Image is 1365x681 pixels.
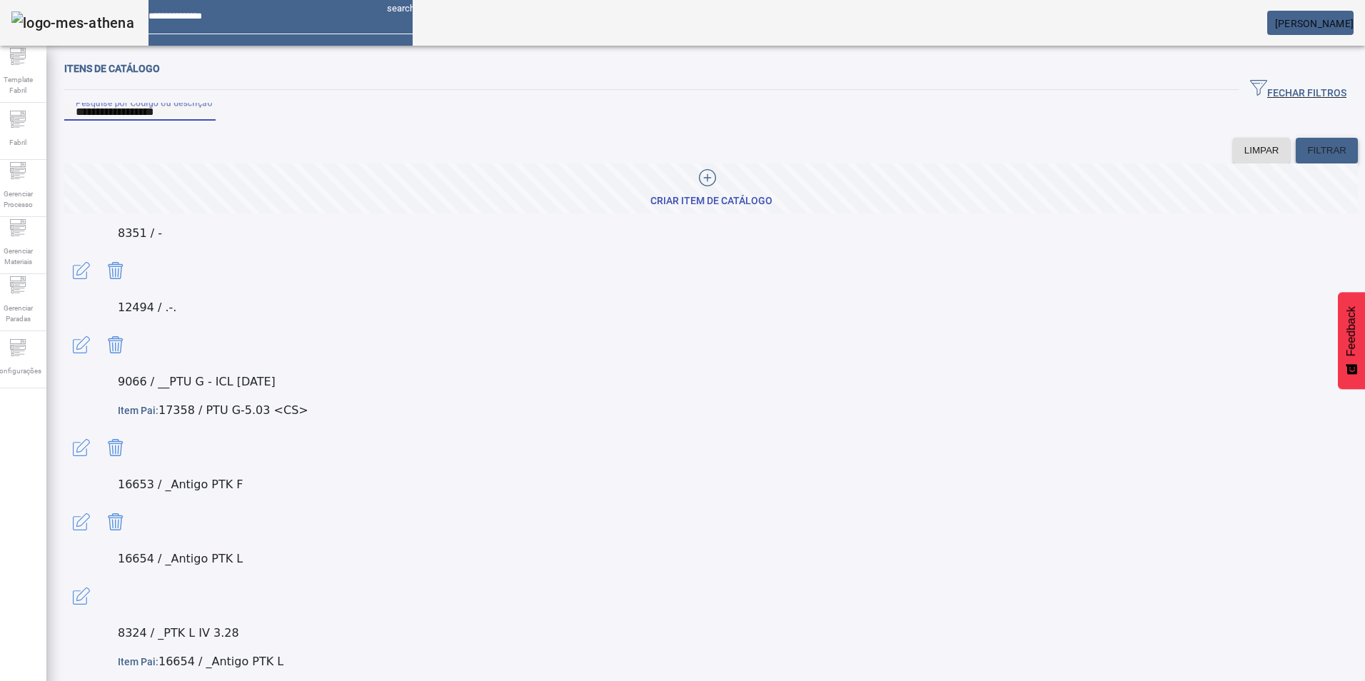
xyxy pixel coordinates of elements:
span: FILTRAR [1307,143,1346,158]
p: 16654 / _Antigo PTK L [118,653,1358,670]
span: [PERSON_NAME] [1275,18,1354,29]
button: LIMPAR [1233,138,1291,163]
button: Delete [99,253,133,288]
span: Fabril [5,133,31,152]
p: 9066 / __PTU G - ICL [DATE] [118,373,1358,390]
button: Delete [99,430,133,465]
p: 8351 / - [118,225,1358,242]
p: 8324 / _PTK L IV 3.28 [118,625,1358,642]
p: 16653 / _Antigo PTK F [118,476,1358,493]
mat-label: Pesquise por Código ou descrição [76,97,212,107]
p: 17358 / PTU G-5.03 <CS> [118,402,1358,419]
span: LIMPAR [1244,143,1279,158]
span: FECHAR FILTROS [1250,79,1346,101]
span: Item Pai: [118,405,158,416]
span: Itens de catálogo [64,63,160,74]
button: FILTRAR [1296,138,1358,163]
span: Item Pai: [118,656,158,667]
button: Delete [99,505,133,539]
div: CRIAR ITEM DE CATÁLOGO [650,194,772,208]
button: Delete [99,328,133,362]
button: FECHAR FILTROS [1239,77,1358,103]
span: Feedback [1345,306,1358,356]
button: CRIAR ITEM DE CATÁLOGO [64,163,1358,213]
button: Feedback - Mostrar pesquisa [1338,292,1365,389]
img: logo-mes-athena [11,11,134,34]
p: 16654 / _Antigo PTK L [118,550,1358,567]
p: 12494 / .-. [118,299,1358,316]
